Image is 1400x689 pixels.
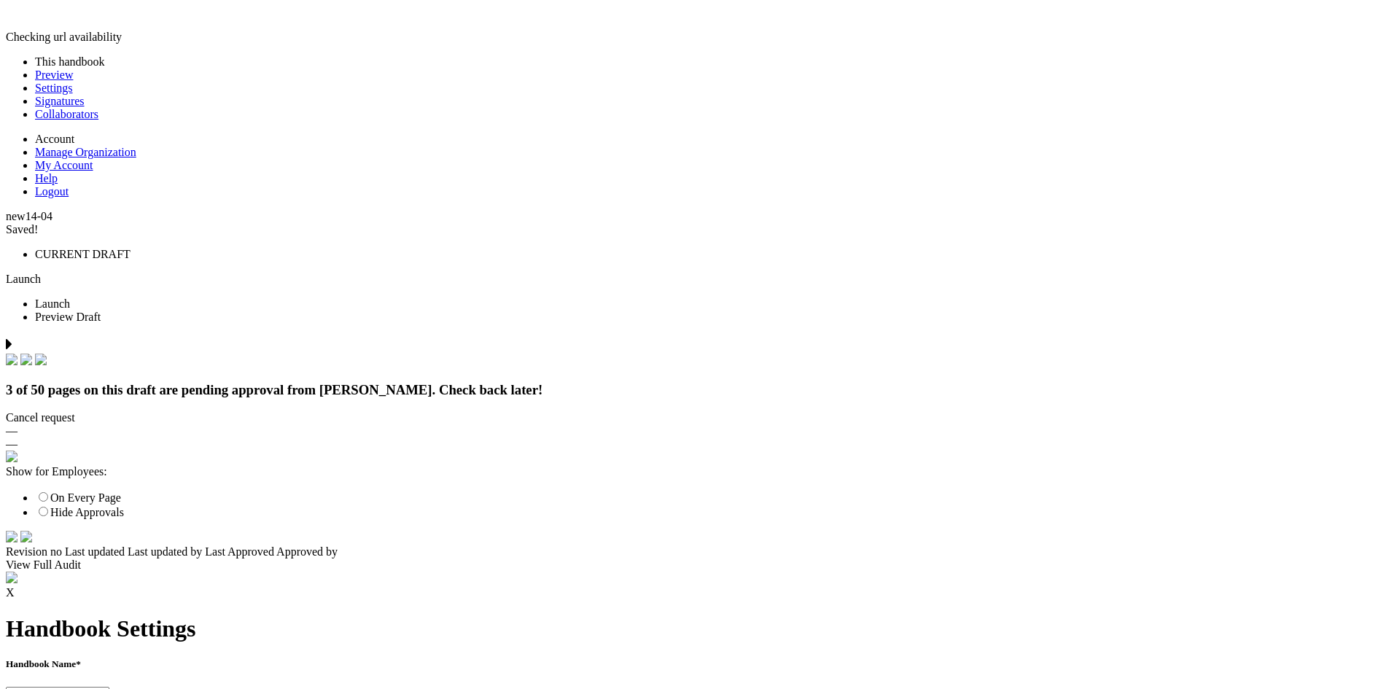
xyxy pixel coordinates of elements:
span: CURRENT DRAFT [35,248,131,260]
img: check.svg [20,354,32,365]
div: X [6,586,1394,599]
img: arrow-down-white.svg [20,531,32,542]
span: Revision no [6,545,62,558]
label: On Every Page [35,491,121,504]
img: check.svg [6,354,17,365]
a: Help [35,172,58,184]
input: On Every Page [39,492,48,502]
a: Manage Organization [35,146,136,158]
a: Launch [6,273,41,285]
div: View Full Audit [6,558,1394,572]
span: on this draft are pending approval from [PERSON_NAME]. Check back later! [84,382,542,397]
a: Settings [35,82,73,94]
span: Last updated [65,545,125,558]
img: eye_approvals.svg [6,451,17,462]
img: approvals_airmason.svg [6,572,17,583]
span: Show for Employees: [6,465,107,478]
h5: Handbook Name [6,658,1394,670]
a: My Account [35,159,93,171]
a: Signatures [35,95,85,107]
a: Logout [35,185,69,198]
h1: Handbook Settings [6,615,1394,642]
span: Saved! [6,223,38,235]
span: Approved by [276,545,338,558]
span: Cancel request [6,411,75,424]
li: This handbook [35,55,1394,69]
input: Hide Approvals [39,507,48,516]
img: time.svg [6,531,17,542]
a: Preview [35,69,73,81]
a: Collaborators [35,108,98,120]
label: Hide Approvals [35,506,124,518]
span: Checking url availability [6,31,122,43]
li: Account [35,133,1394,146]
span: Preview Draft [35,311,101,323]
div: — [6,424,1394,437]
span: 3 of 50 pages [6,382,80,397]
span: Launch [35,297,70,310]
span: Last updated by [128,545,202,558]
img: check.svg [35,354,47,365]
span: Last Approved [205,545,274,558]
span: new14-04 [6,210,52,222]
span: — [6,437,17,450]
